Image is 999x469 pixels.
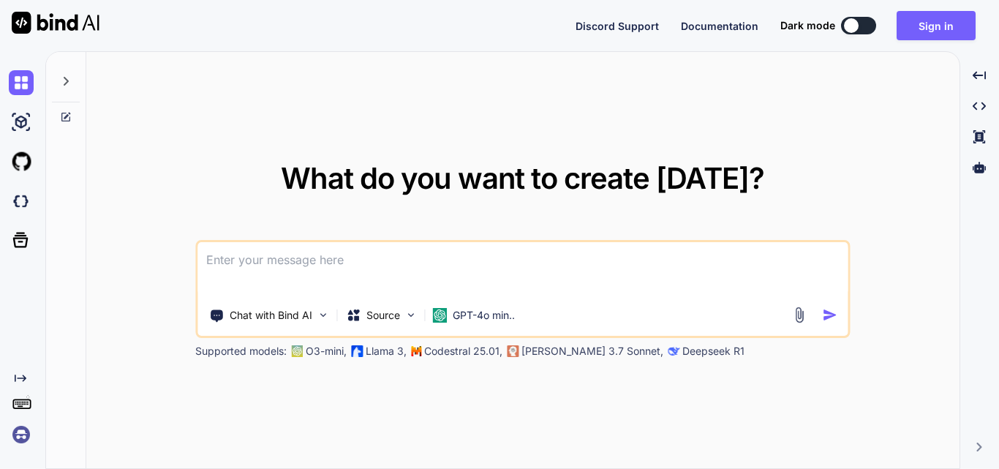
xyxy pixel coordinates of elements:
[681,20,758,32] span: Documentation
[317,309,329,321] img: Pick Tools
[682,344,744,359] p: Deepseek R1
[351,345,363,357] img: Llama2
[897,11,976,40] button: Sign in
[291,345,303,357] img: GPT-4
[453,308,515,323] p: GPT-4o min..
[681,18,758,34] button: Documentation
[432,308,447,323] img: GPT-4o mini
[424,344,502,359] p: Codestral 25.01,
[576,18,659,34] button: Discord Support
[9,422,34,447] img: signin
[9,189,34,214] img: darkCloudIdeIcon
[9,149,34,174] img: githubLight
[195,344,287,359] p: Supported models:
[366,344,407,359] p: Llama 3,
[668,345,679,357] img: claude
[780,18,835,33] span: Dark mode
[12,12,99,34] img: Bind AI
[822,307,837,323] img: icon
[9,110,34,135] img: ai-studio
[521,344,663,359] p: [PERSON_NAME] 3.7 Sonnet,
[9,70,34,95] img: chat
[791,307,807,323] img: attachment
[306,344,347,359] p: O3-mini,
[230,308,312,323] p: Chat with Bind AI
[576,20,659,32] span: Discord Support
[411,346,421,356] img: Mistral-AI
[507,345,519,357] img: claude
[366,308,400,323] p: Source
[404,309,417,321] img: Pick Models
[281,160,764,196] span: What do you want to create [DATE]?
